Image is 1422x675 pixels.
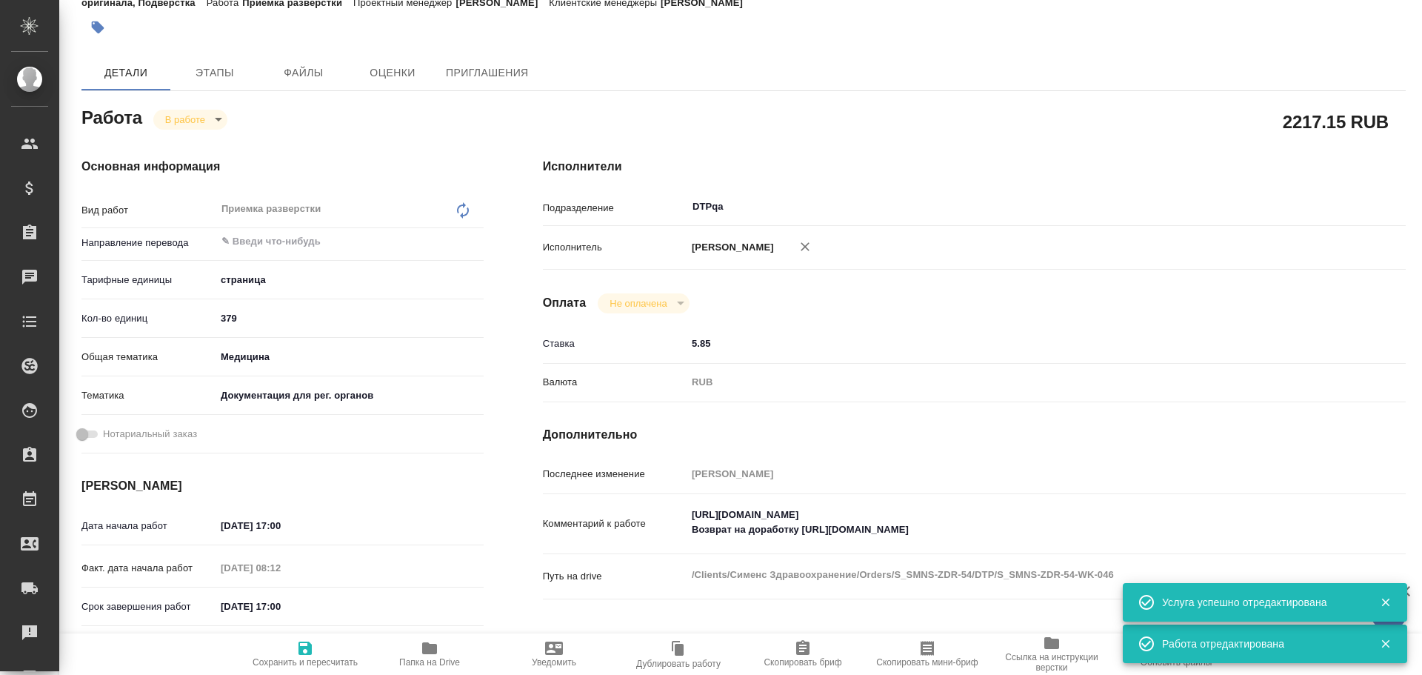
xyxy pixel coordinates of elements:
div: страница [216,267,484,293]
input: ✎ Введи что-нибудь [216,596,345,617]
p: Дата начала работ [81,519,216,533]
button: Ссылка на инструкции верстки [989,634,1114,675]
p: Ставка [543,336,687,351]
button: Скопировать бриф [741,634,865,675]
button: Open [1326,205,1329,208]
p: Срок завершения работ [81,599,216,614]
h4: Дополнительно [543,426,1406,444]
p: Кол-во единиц [81,311,216,326]
button: Обновить файлы [1114,634,1238,675]
div: Документация для рег. органов [216,383,484,408]
span: Приглашения [446,64,529,82]
div: В работе [153,110,227,130]
div: Услуга успешно отредактирована [1162,595,1358,610]
input: ✎ Введи что-нибудь [220,233,430,250]
h2: Работа [81,103,142,130]
input: ✎ Введи что-нибудь [687,333,1334,354]
p: Факт. дата начала работ [81,561,216,576]
span: Сохранить и пересчитать [253,657,358,668]
button: Добавить тэг [81,11,114,44]
div: Работа отредактирована [1162,636,1358,651]
p: Общая тематика [81,350,216,365]
button: Скопировать мини-бриф [865,634,989,675]
button: Закрыть [1370,596,1401,609]
button: Дублировать работу [616,634,741,675]
button: Удалить исполнителя [789,230,821,263]
p: Тарифные единицы [81,273,216,287]
span: Скопировать бриф [764,657,841,668]
input: Пустое поле [216,557,345,579]
button: Папка на Drive [367,634,492,675]
p: Исполнитель [543,240,687,255]
h4: Оплата [543,294,587,312]
p: Валюта [543,375,687,390]
p: Последнее изменение [543,467,687,482]
input: ✎ Введи что-нибудь [216,515,345,536]
div: RUB [687,370,1334,395]
p: Подразделение [543,201,687,216]
button: Закрыть [1370,637,1401,651]
button: Open [475,240,478,243]
p: Комментарий к работе [543,516,687,531]
span: Ссылка на инструкции верстки [998,652,1105,673]
span: Папка на Drive [399,657,460,668]
button: Сохранить и пересчитать [243,634,367,675]
span: Уведомить [532,657,576,668]
h4: [PERSON_NAME] [81,477,484,495]
button: В работе [161,113,210,126]
span: Этапы [179,64,250,82]
button: Уведомить [492,634,616,675]
span: Файлы [268,64,339,82]
p: Вид работ [81,203,216,218]
span: Детали [90,64,161,82]
input: ✎ Введи что-нибудь [216,307,484,329]
span: Оценки [357,64,428,82]
button: Не оплачена [605,297,671,310]
span: Дублировать работу [636,659,721,669]
div: Медицина [216,345,484,370]
p: [PERSON_NAME] [687,240,774,255]
div: В работе [598,293,689,313]
input: Пустое поле [687,463,1334,485]
span: Скопировать мини-бриф [876,657,978,668]
h4: Основная информация [81,158,484,176]
span: Нотариальный заказ [103,427,197,442]
h4: Исполнители [543,158,1406,176]
h2: 2217.15 RUB [1283,109,1389,134]
p: Тематика [81,388,216,403]
textarea: [URL][DOMAIN_NAME] Возврат на доработку [URL][DOMAIN_NAME] [687,502,1334,542]
textarea: /Clients/Сименс Здравоохранение/Orders/S_SMNS-ZDR-54/DTP/S_SMNS-ZDR-54-WK-046 [687,562,1334,588]
p: Путь на drive [543,569,687,584]
p: Направление перевода [81,236,216,250]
